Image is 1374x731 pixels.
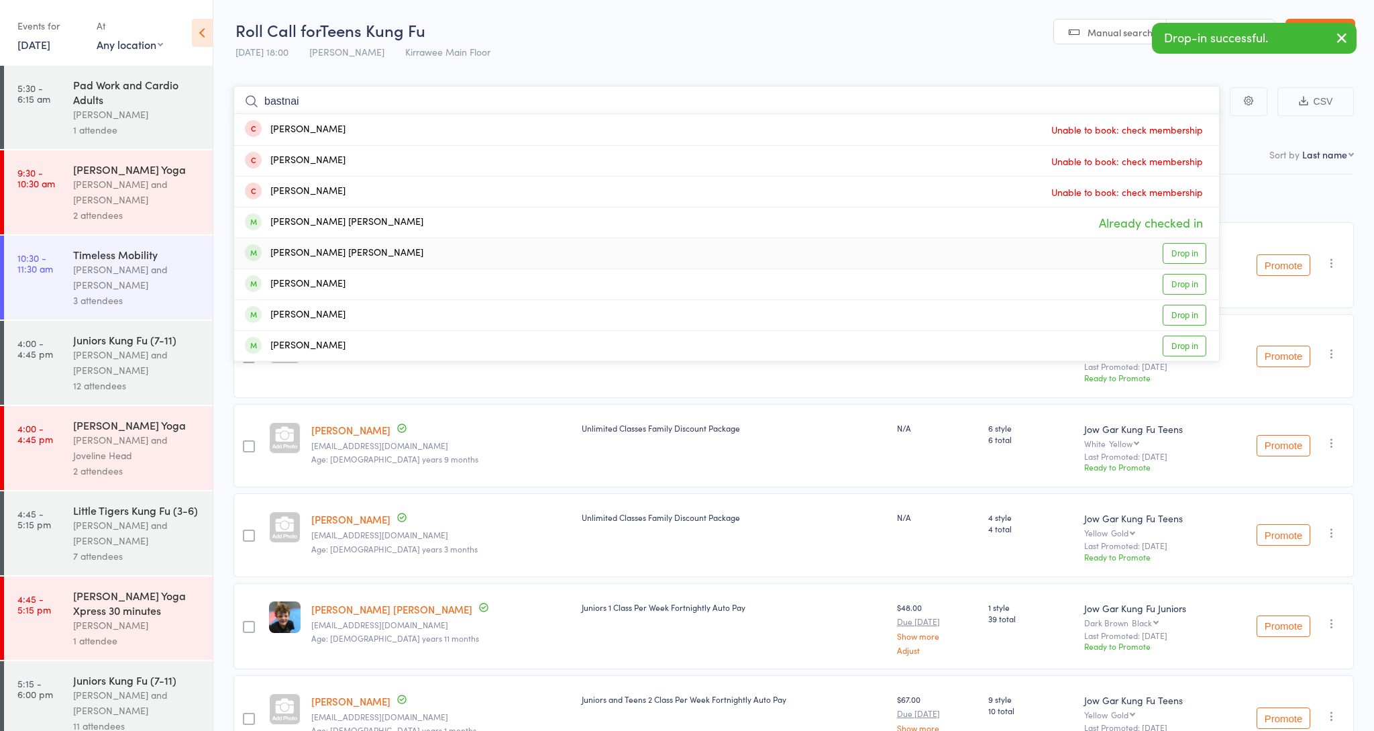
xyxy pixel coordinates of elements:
[897,601,978,654] div: $48.00
[1084,461,1217,473] div: Ready to Promote
[897,646,978,654] a: Adjust
[73,618,201,633] div: [PERSON_NAME]
[1084,439,1217,448] div: White
[17,252,53,274] time: 10:30 - 11:30 am
[1084,640,1217,652] div: Ready to Promote
[988,705,1073,716] span: 10 total
[245,307,346,323] div: [PERSON_NAME]
[1257,435,1310,456] button: Promote
[73,687,201,718] div: [PERSON_NAME] and [PERSON_NAME]
[1257,708,1310,729] button: Promote
[17,423,53,444] time: 4:00 - 4:45 pm
[1084,452,1217,461] small: Last Promoted: [DATE]
[320,19,425,41] span: Teens Kung Fu
[1163,305,1206,326] a: Drop in
[988,601,1073,613] span: 1 style
[1084,710,1217,719] div: Yellow
[311,530,571,540] small: kasia@bespokecreative.net.au
[1257,524,1310,546] button: Promote
[311,620,571,630] small: cuttingedgept@live.com.au
[311,543,478,554] span: Age: [DEMOGRAPHIC_DATA] years 3 months
[73,207,201,223] div: 2 attendees
[1163,243,1206,264] a: Drop in
[245,338,346,354] div: [PERSON_NAME]
[73,293,201,308] div: 3 attendees
[1048,151,1206,171] span: Unable to book: check membership
[73,247,201,262] div: Timeless Mobility
[73,378,201,393] div: 12 attendees
[582,601,886,613] div: Juniors 1 Class Per Week Fortnightly Auto Pay
[73,107,201,122] div: [PERSON_NAME]
[17,593,51,615] time: 4:45 - 5:15 pm
[17,83,50,104] time: 5:30 - 6:15 am
[311,512,390,526] a: [PERSON_NAME]
[1084,362,1217,371] small: Last Promoted: [DATE]
[73,77,201,107] div: Pad Work and Cardio Adults
[17,678,53,699] time: 5:15 - 6:00 pm
[1111,528,1128,537] div: Gold
[311,453,478,465] span: Age: [DEMOGRAPHIC_DATA] years 9 months
[1302,148,1347,161] div: Last name
[1096,211,1206,234] span: Already checked in
[582,511,886,523] div: Unlimited Classes Family Discount Package
[1111,710,1128,719] div: Gold
[269,601,301,633] img: image1583385437.png
[97,37,163,52] div: Any location
[1048,182,1206,202] span: Unable to book: check membership
[897,511,978,523] div: N/A
[73,177,201,207] div: [PERSON_NAME] and [PERSON_NAME]
[1163,274,1206,295] a: Drop in
[17,167,55,189] time: 9:30 - 10:30 am
[582,422,886,434] div: Unlimited Classes Family Discount Package
[897,617,978,626] small: Due [DATE]
[235,19,320,41] span: Roll Call for
[311,441,571,450] small: kasia@bespokecreative.net.au
[1152,23,1357,54] div: Drop-in successful.
[1084,511,1217,525] div: Jow Gar Kung Fu Teens
[4,577,213,660] a: 4:45 -5:15 pm[PERSON_NAME] Yoga Xpress 30 minutes[PERSON_NAME]1 attendee
[1163,336,1206,356] a: Drop in
[4,150,213,234] a: 9:30 -10:30 am[PERSON_NAME] Yoga[PERSON_NAME] and [PERSON_NAME]2 attendees
[73,347,201,378] div: [PERSON_NAME] and [PERSON_NAME]
[73,588,201,618] div: [PERSON_NAME] Yoga Xpress 30 minutes
[73,432,201,463] div: [PERSON_NAME] and Joveline Head
[897,632,978,640] a: Show more
[1084,528,1217,537] div: Yellow
[245,184,346,199] div: [PERSON_NAME]
[73,262,201,293] div: [PERSON_NAME] and [PERSON_NAME]
[1084,422,1217,436] div: Jow Gar Kung Fu Teens
[1084,693,1217,707] div: Jow Gar Kung Fu Teens
[897,422,978,434] div: N/A
[1109,439,1132,448] div: Yellow
[1257,346,1310,367] button: Promote
[1084,631,1217,640] small: Last Promoted: [DATE]
[988,523,1073,534] span: 4 total
[897,709,978,718] small: Due [DATE]
[311,694,390,708] a: [PERSON_NAME]
[73,548,201,564] div: 7 attendees
[311,423,390,437] a: [PERSON_NAME]
[4,406,213,490] a: 4:00 -4:45 pm[PERSON_NAME] Yoga[PERSON_NAME] and Joveline Head2 attendees
[309,45,384,58] span: [PERSON_NAME]
[1084,618,1217,627] div: Dark Brown
[1088,26,1153,39] span: Manual search
[73,122,201,138] div: 1 attendee
[311,602,472,616] a: [PERSON_NAME] [PERSON_NAME]
[1048,119,1206,140] span: Unable to book: check membership
[235,45,288,58] span: [DATE] 18:00
[73,162,201,177] div: [PERSON_NAME] Yoga
[73,332,201,347] div: Juniors Kung Fu (7-11)
[4,236,213,320] a: 10:30 -11:30 amTimeless Mobility[PERSON_NAME] and [PERSON_NAME]3 attendees
[4,66,213,149] a: 5:30 -6:15 amPad Work and Cardio Adults[PERSON_NAME]1 attendee
[97,15,163,37] div: At
[988,693,1073,705] span: 9 style
[245,277,346,292] div: [PERSON_NAME]
[988,434,1073,445] span: 6 total
[17,338,53,359] time: 4:00 - 4:45 pm
[1285,19,1355,46] a: Exit roll call
[988,613,1073,624] span: 39 total
[1257,616,1310,637] button: Promote
[73,463,201,479] div: 2 attendees
[405,45,490,58] span: Kirrawee Main Floor
[245,153,346,168] div: [PERSON_NAME]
